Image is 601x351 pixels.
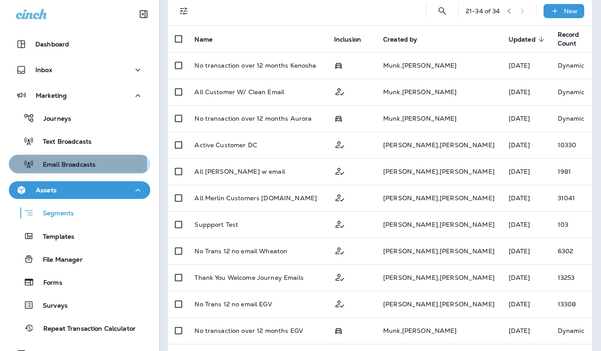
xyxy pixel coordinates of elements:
[376,158,502,185] td: [PERSON_NAME] , [PERSON_NAME]
[334,246,346,254] span: Customer Only
[564,8,578,15] p: New
[551,158,592,185] td: 1981
[194,35,224,43] span: Name
[34,210,74,218] p: Segments
[334,35,373,43] span: Inclusion
[334,36,361,43] span: Inclusion
[9,61,150,79] button: Inbox
[509,36,536,43] span: Updated
[502,105,551,132] td: [DATE]
[34,256,83,264] p: File Manager
[551,264,592,291] td: 13253
[9,35,150,53] button: Dashboard
[376,52,502,79] td: Munk , [PERSON_NAME]
[376,317,502,344] td: Munk , [PERSON_NAME]
[9,155,150,173] button: Email Broadcasts
[334,193,346,201] span: Customer Only
[9,109,150,127] button: Journeys
[376,105,502,132] td: Munk , [PERSON_NAME]
[194,221,238,228] p: Suppport Test
[34,161,95,169] p: Email Broadcasts
[194,274,303,281] p: Thank You Welcome Journey Emails
[34,115,71,123] p: Journeys
[194,88,284,95] p: All Customer W/ Clean Email
[194,115,312,122] p: No transaction over 12 months Aurora
[194,141,257,149] p: Active Customer DC
[376,211,502,238] td: [PERSON_NAME] , [PERSON_NAME]
[334,114,343,122] span: Possession
[194,301,272,308] p: No Trans 12 no email EGV
[34,325,136,333] p: Repeat Transaction Calculator
[551,132,592,158] td: 10330
[334,326,343,334] span: Possession
[9,227,150,245] button: Templates
[35,41,69,48] p: Dashboard
[383,36,417,43] span: Created by
[34,279,62,287] p: Forms
[334,273,346,281] span: Customer Only
[334,167,346,175] span: Customer Only
[551,317,592,344] td: Dynamic
[34,233,74,241] p: Templates
[9,250,150,268] button: File Manager
[376,238,502,264] td: [PERSON_NAME] , [PERSON_NAME]
[175,2,193,20] button: Filters
[9,132,150,150] button: Text Broadcasts
[502,291,551,317] td: [DATE]
[383,35,429,43] span: Created by
[9,296,150,314] button: Surveys
[558,31,579,47] span: Record Count
[334,220,346,228] span: Customer Only
[194,168,285,175] p: All [PERSON_NAME] w email
[334,299,346,307] span: Customer Only
[509,35,547,43] span: Updated
[376,185,502,211] td: [PERSON_NAME] , [PERSON_NAME]
[376,291,502,317] td: [PERSON_NAME] , [PERSON_NAME]
[502,264,551,291] td: [DATE]
[502,317,551,344] td: [DATE]
[502,158,551,185] td: [DATE]
[502,211,551,238] td: [DATE]
[194,248,287,255] p: No Trans 12 no email Wheaton
[502,79,551,105] td: [DATE]
[334,140,346,148] span: Customer Only
[9,273,150,291] button: Forms
[194,62,316,69] p: No transaction over 12 months Kenosha
[551,79,592,105] td: Dynamic
[194,36,213,43] span: Name
[551,211,592,238] td: 103
[551,52,592,79] td: Dynamic
[334,87,346,95] span: Customer Only
[9,203,150,222] button: Segments
[434,2,451,20] button: Search Segments
[194,327,303,334] p: No transaction over 12 months EGV
[9,87,150,104] button: Marketing
[376,79,502,105] td: Munk , [PERSON_NAME]
[551,105,592,132] td: Dynamic
[36,187,57,194] p: Assets
[502,185,551,211] td: [DATE]
[9,181,150,199] button: Assets
[376,264,502,291] td: [PERSON_NAME] , [PERSON_NAME]
[34,302,68,310] p: Surveys
[34,138,91,146] p: Text Broadcasts
[551,185,592,211] td: 31041
[334,61,343,69] span: Possession
[9,319,150,337] button: Repeat Transaction Calculator
[35,66,52,73] p: Inbox
[376,132,502,158] td: [PERSON_NAME] , [PERSON_NAME]
[502,52,551,79] td: [DATE]
[36,92,67,99] p: Marketing
[194,195,317,202] p: All Merlin Customers [DOMAIN_NAME]
[551,291,592,317] td: 13308
[131,5,156,23] button: Collapse Sidebar
[466,8,500,15] div: 21 - 34 of 34
[502,238,551,264] td: [DATE]
[551,238,592,264] td: 6302
[502,132,551,158] td: [DATE]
